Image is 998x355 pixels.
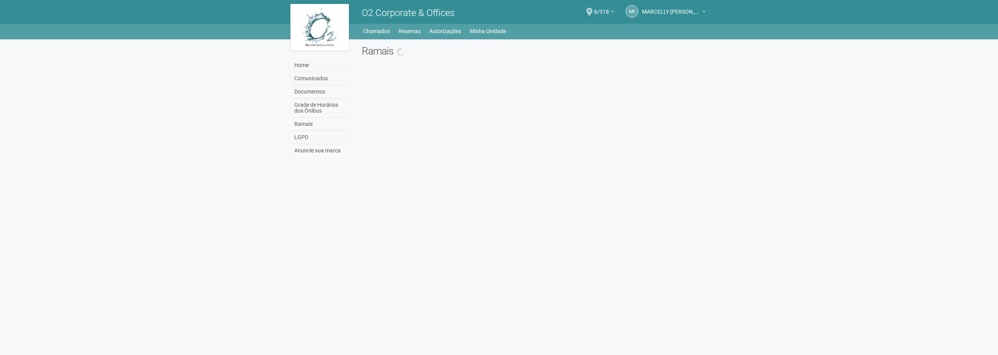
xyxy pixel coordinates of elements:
[292,59,350,72] a: Home
[362,45,708,57] h2: Ramais
[396,46,407,57] img: spinner.png
[292,85,350,99] a: Documentos
[594,10,614,16] a: 6/318
[626,5,638,18] a: MF
[429,26,461,37] a: Autorizações
[292,118,350,131] a: Ramais
[470,26,506,37] a: Minha Unidade
[642,10,706,16] a: MARCELLY [PERSON_NAME]
[292,131,350,144] a: LGPD
[362,7,455,18] span: O2 Corporate & Offices
[398,26,421,37] a: Reservas
[642,1,701,15] span: MARCELLY FRANCA BRANDAO DE CARVALHO
[290,4,349,51] img: logo.jpg
[292,144,350,157] a: Anuncie sua marca
[363,26,390,37] a: Chamados
[292,99,350,118] a: Grade de Horários dos Ônibus
[292,72,350,85] a: Comunicados
[594,1,609,15] span: 6/318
